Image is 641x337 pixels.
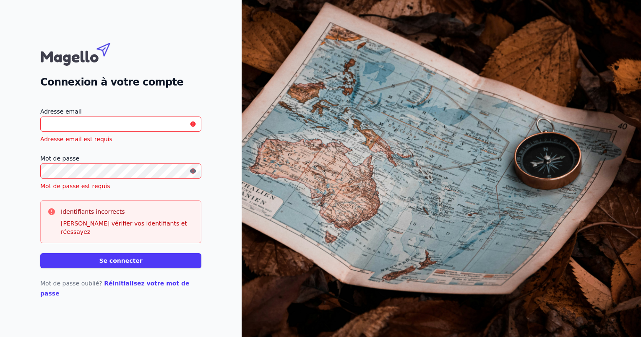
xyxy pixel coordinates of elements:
label: Adresse email [40,106,201,117]
label: Mot de passe [40,153,201,163]
p: [PERSON_NAME] vérifier vos identifiants et réessayez [61,219,194,236]
p: Adresse email est requis [40,135,201,143]
p: Mot de passe oublié? [40,278,201,298]
button: Se connecter [40,253,201,268]
h3: Identifiants incorrects [61,207,194,216]
img: Magello [40,39,128,68]
h2: Connexion à votre compte [40,75,201,90]
p: Mot de passe est requis [40,182,201,190]
a: Réinitialisez votre mot de passe [40,280,190,297]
